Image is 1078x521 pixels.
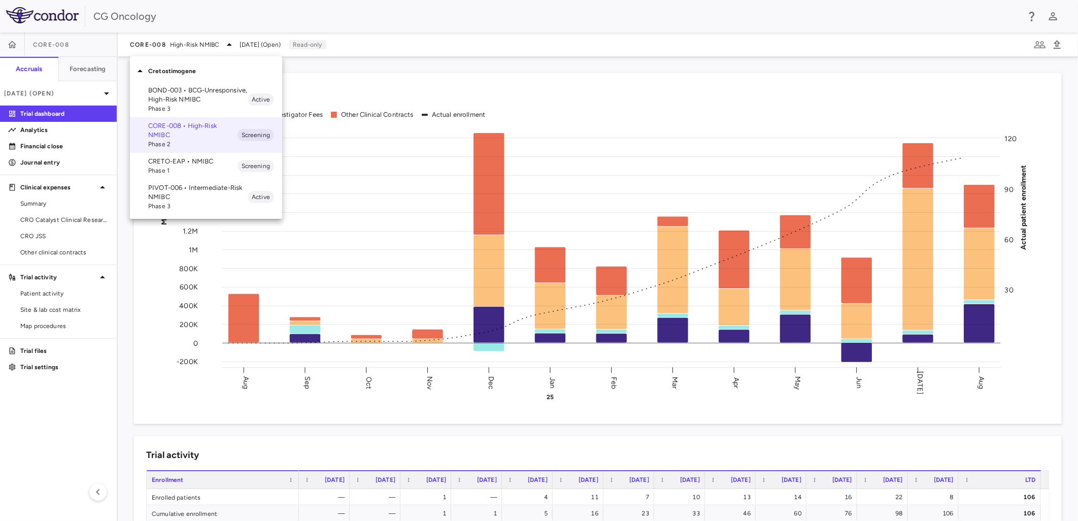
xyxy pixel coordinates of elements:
div: CORE-008 • High-Risk NMIBCPhase 2Screening [130,117,282,153]
span: Phase 1 [148,166,238,175]
span: Phase 3 [148,202,248,211]
span: Screening [238,131,274,140]
div: BOND-003 • BCG-Unresponsive, High-Risk NMIBCPhase 3Active [130,82,282,117]
span: Active [248,95,274,104]
div: Cretostimogene [130,60,282,82]
p: Cretostimogene [148,67,282,76]
p: BOND-003 • BCG-Unresponsive, High-Risk NMIBC [148,86,248,104]
span: Screening [238,161,274,171]
span: Phase 3 [148,104,248,113]
p: PIVOT-006 • Intermediate-Risk NMIBC [148,183,248,202]
p: CRETO-EAP • NMIBC [148,157,238,166]
span: Phase 2 [148,140,238,149]
p: CORE-008 • High-Risk NMIBC [148,121,238,140]
div: CRETO-EAP • NMIBCPhase 1Screening [130,153,282,179]
span: Active [248,192,274,202]
div: PIVOT-006 • Intermediate-Risk NMIBCPhase 3Active [130,179,282,215]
